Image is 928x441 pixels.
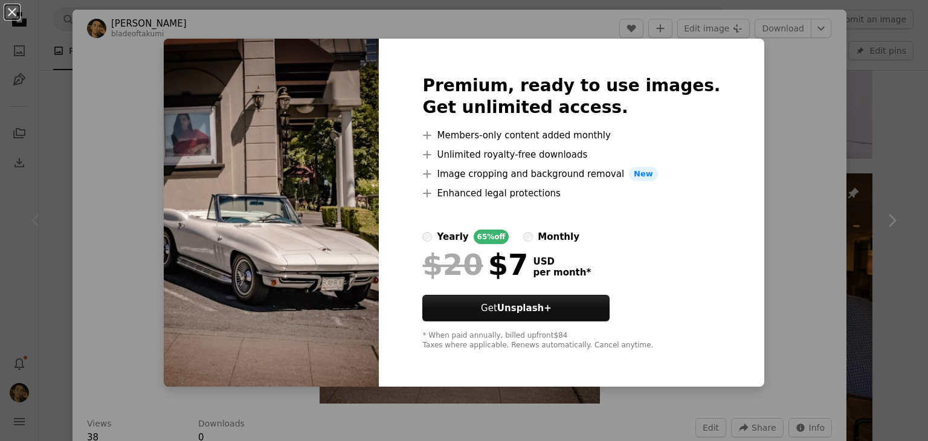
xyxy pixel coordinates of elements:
[422,128,720,143] li: Members-only content added monthly
[629,167,658,181] span: New
[474,230,509,244] div: 65% off
[422,147,720,162] li: Unlimited royalty-free downloads
[422,295,610,321] a: GetUnsplash+
[523,232,533,242] input: monthly
[164,39,379,387] img: photo-1756008093871-265edadf6327
[422,75,720,118] h2: Premium, ready to use images. Get unlimited access.
[437,230,468,244] div: yearly
[422,186,720,201] li: Enhanced legal protections
[422,232,432,242] input: yearly65%off
[422,249,528,280] div: $7
[533,256,591,267] span: USD
[422,331,720,350] div: * When paid annually, billed upfront $84 Taxes where applicable. Renews automatically. Cancel any...
[538,230,579,244] div: monthly
[422,249,483,280] span: $20
[497,303,552,314] strong: Unsplash+
[533,267,591,278] span: per month *
[422,167,720,181] li: Image cropping and background removal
